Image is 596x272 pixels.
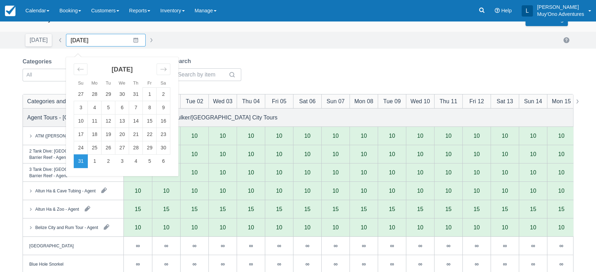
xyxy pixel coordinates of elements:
[321,145,349,163] div: 10
[503,261,507,267] div: ∞
[547,163,575,182] div: 10
[361,224,367,230] div: 10
[115,88,129,101] td: Wednesday, July 30, 2025
[417,169,424,175] div: 10
[530,224,536,230] div: 10
[112,66,133,73] strong: [DATE]
[474,224,480,230] div: 10
[559,243,563,248] div: ∞
[276,224,282,230] div: 10
[88,128,102,141] td: Monday, August 18, 2025
[293,163,321,182] div: 10
[503,243,507,248] div: ∞
[35,224,98,230] div: Belize City and Rum Tour - Agent
[389,169,395,175] div: 10
[27,97,89,105] div: Categories and products
[417,151,424,157] div: 10
[35,206,79,212] div: Altun Ha & Zoo - Agent
[143,115,157,128] td: Friday, August 15, 2025
[143,155,157,168] td: Friday, September 5, 2025
[106,81,111,86] small: Tu
[213,97,232,105] div: Wed 03
[475,261,479,267] div: ∞
[115,155,129,168] td: Wednesday, September 3, 2025
[434,163,462,182] div: 10
[434,237,462,255] div: ∞
[474,206,480,212] div: 15
[491,163,519,182] div: 10
[221,261,225,267] div: ∞
[547,237,575,255] div: ∞
[265,163,293,182] div: 10
[333,151,339,157] div: 10
[249,261,253,267] div: ∞
[180,163,208,182] div: 10
[91,81,98,86] small: Mo
[390,243,394,248] div: ∞
[191,133,198,138] div: 10
[530,188,536,193] div: 10
[475,243,479,248] div: ∞
[186,97,203,105] div: Tue 02
[293,145,321,163] div: 10
[304,188,311,193] div: 10
[462,163,491,182] div: 10
[208,145,237,163] div: 10
[304,206,311,212] div: 15
[389,133,395,138] div: 10
[519,163,547,182] div: 10
[220,133,226,138] div: 10
[164,243,168,248] div: ∞
[462,145,491,163] div: 10
[124,237,152,255] div: ∞
[66,34,146,47] input: Date
[417,206,424,212] div: 15
[276,206,282,212] div: 15
[74,88,88,101] td: Sunday, July 27, 2025
[143,141,157,155] td: Friday, August 29, 2025
[276,151,282,157] div: 10
[547,145,575,163] div: 10
[147,81,152,86] small: Fr
[248,151,254,157] div: 10
[445,188,452,193] div: 10
[491,237,519,255] div: ∞
[378,237,406,255] div: ∞
[157,128,170,141] td: Saturday, August 23, 2025
[333,133,339,138] div: 10
[74,128,88,141] td: Sunday, August 17, 2025
[552,97,571,105] div: Mon 15
[119,81,126,86] small: We
[389,206,395,212] div: 15
[135,188,141,193] div: 10
[531,261,535,267] div: ∞
[129,155,143,168] td: Thursday, September 4, 2025
[221,243,225,248] div: ∞
[439,97,457,105] div: Thu 11
[519,145,547,163] div: 10
[519,237,547,255] div: ∞
[157,141,170,155] td: Saturday, August 30, 2025
[361,188,367,193] div: 10
[530,133,536,138] div: 10
[304,133,311,138] div: 10
[136,261,140,267] div: ∞
[531,243,535,248] div: ∞
[237,237,265,255] div: ∞
[115,101,129,115] td: Wednesday, August 6, 2025
[502,151,508,157] div: 10
[157,88,170,101] td: Saturday, August 2, 2025
[248,169,254,175] div: 10
[248,206,254,212] div: 15
[102,141,115,155] td: Tuesday, August 26, 2025
[143,101,157,115] td: Friday, August 8, 2025
[502,188,508,193] div: 10
[445,151,452,157] div: 10
[220,224,226,230] div: 10
[27,113,278,122] div: Agent Tours - [GEOGRAPHIC_DATA][PERSON_NAME] Caulker/[GEOGRAPHIC_DATA] City Tours
[299,97,316,105] div: Sat 06
[530,169,536,175] div: 10
[362,261,366,267] div: ∞
[29,148,105,160] div: 2 Tank Dive: [GEOGRAPHIC_DATA] Barrier Reef - Agent
[29,242,74,249] div: [GEOGRAPHIC_DATA]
